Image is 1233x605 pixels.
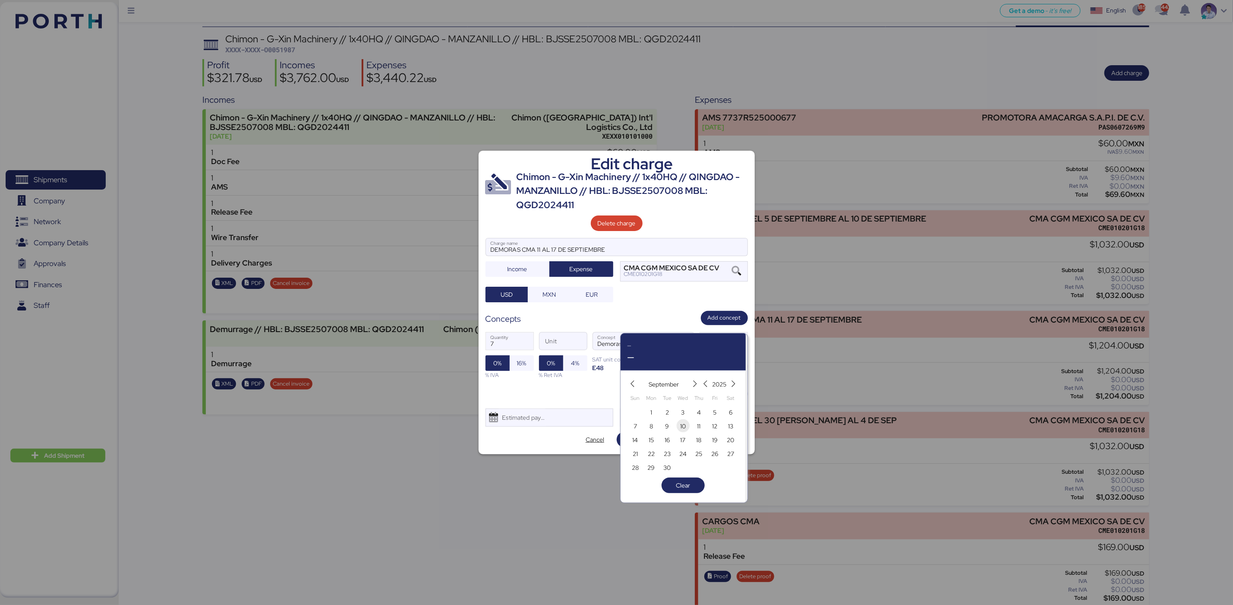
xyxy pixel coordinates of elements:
[708,447,721,460] button: 26
[591,215,643,231] button: Delete charge
[647,377,681,391] button: September
[697,407,701,418] span: 4
[549,261,613,277] button: Expense
[697,435,702,445] span: 18
[501,289,513,300] span: USD
[713,407,716,418] span: 5
[648,449,655,459] span: 22
[664,449,671,459] span: 23
[677,392,690,405] div: Wed
[677,447,690,460] button: 24
[486,355,510,371] button: 0%
[645,392,658,405] div: Mon
[510,355,534,371] button: 16%
[712,421,717,431] span: 12
[633,435,638,445] span: 14
[693,405,706,418] button: 4
[571,287,613,302] button: EUR
[693,433,706,446] button: 18
[571,358,579,368] span: 4%
[586,434,604,445] span: Cancel
[574,432,617,447] button: Cancel
[661,419,674,432] button: 9
[708,313,741,323] span: Add concept
[493,358,501,368] span: 0%
[713,379,727,390] span: 2025
[629,392,642,405] div: Sun
[632,462,639,473] span: 28
[593,355,641,364] div: SAT unit code
[539,333,587,350] input: Unit
[517,358,527,368] span: 16%
[539,355,563,371] button: 0%
[708,419,721,432] button: 12
[708,405,721,418] button: 5
[696,449,703,459] span: 25
[593,364,641,372] div: E48
[650,407,652,418] span: 1
[727,449,734,459] span: 27
[711,449,718,459] span: 26
[649,435,654,445] span: 15
[708,433,721,446] button: 19
[708,392,721,405] div: Fri
[598,218,636,228] span: Delete charge
[628,351,739,364] div: —
[629,419,642,432] button: 7
[539,371,587,379] div: % Ret IVA
[661,461,674,474] button: 30
[665,435,670,445] span: 16
[701,311,748,325] button: Add concept
[665,407,669,418] span: 2
[634,421,637,431] span: 7
[547,358,555,368] span: 0%
[680,421,686,431] span: 10
[628,340,739,351] div: —
[712,435,718,445] span: 19
[645,447,658,460] button: 22
[593,333,673,350] input: Concept
[508,264,527,274] span: Income
[681,407,685,418] span: 3
[645,419,658,432] button: 8
[486,238,747,256] input: Charge name
[681,435,686,445] span: 17
[629,461,642,474] button: 28
[677,405,690,418] button: 3
[661,405,674,418] button: 2
[724,419,737,432] button: 13
[528,287,571,302] button: MXN
[662,478,705,493] button: Clear
[727,435,735,445] span: 20
[586,289,598,300] span: EUR
[724,447,737,460] button: 27
[665,421,669,431] span: 9
[645,461,658,474] button: 29
[648,462,655,473] span: 29
[700,333,727,350] input: Price
[486,371,534,379] div: % IVA
[517,158,748,170] div: Edit charge
[517,170,748,212] div: Chimon - G-Xin Machinery // 1x40HQ // QINGDAO - MANZANILLO // HBL: BJSSE2507008 MBL: QGD2024411
[711,377,728,391] button: 2025
[486,287,528,302] button: USD
[676,480,690,491] span: Clear
[724,405,737,418] button: 6
[661,433,674,446] button: 16
[486,313,521,325] div: Concepts
[693,447,706,460] button: 25
[693,419,706,432] button: 11
[693,392,706,405] div: Thu
[633,449,638,459] span: 21
[729,407,732,418] span: 6
[563,355,587,371] button: 4%
[679,449,687,459] span: 24
[645,405,658,418] button: 1
[661,447,674,460] button: 23
[617,432,660,447] button: Save
[624,271,719,277] div: CME010201G18
[728,421,733,431] span: 13
[663,462,671,473] span: 30
[624,265,719,271] div: CMA CGM MEXICO SA DE CV
[542,289,556,300] span: MXN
